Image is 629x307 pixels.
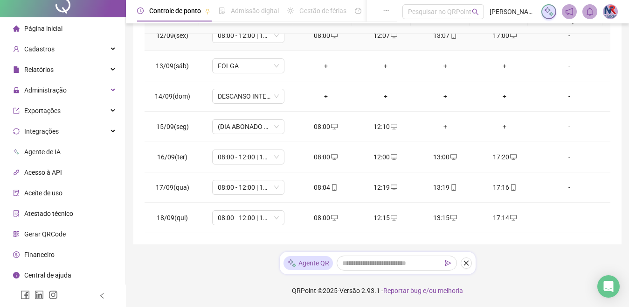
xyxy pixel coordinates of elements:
[21,290,30,300] span: facebook
[24,66,54,73] span: Relatórios
[390,32,397,39] span: desktop
[13,210,20,217] span: solution
[13,169,20,176] span: api
[330,154,338,160] span: desktop
[390,214,397,221] span: desktop
[363,182,408,193] div: 12:19
[363,213,408,223] div: 12:15
[24,25,62,32] span: Página inicial
[24,148,61,156] span: Agente de IA
[218,150,279,164] span: 08:00 - 12:00 | 13:00 - 17:00
[363,152,408,162] div: 12:00
[156,32,188,39] span: 12/09(sex)
[304,30,348,41] div: 08:00
[355,7,361,14] span: dashboard
[304,213,348,223] div: 08:00
[218,89,279,103] span: DESCANSO INTER-JORNADA
[13,66,20,73] span: file
[155,93,190,100] span: 14/09(dom)
[509,154,517,160] span: desktop
[304,91,348,101] div: +
[13,128,20,135] span: sync
[472,8,479,15] span: search
[48,290,58,300] span: instagram
[13,190,20,196] span: audit
[423,121,468,132] div: +
[13,25,20,32] span: home
[339,287,360,294] span: Versão
[299,7,346,14] span: Gestão de férias
[390,123,397,130] span: desktop
[24,251,55,258] span: Financeiro
[597,275,620,298] div: Open Intercom Messenger
[205,8,210,14] span: pushpin
[449,154,457,160] span: desktop
[542,91,597,101] div: -
[603,5,617,19] img: 88281
[542,30,597,41] div: -
[483,61,527,71] div: +
[304,61,348,71] div: +
[304,182,348,193] div: 08:04
[483,91,527,101] div: +
[13,231,20,237] span: qrcode
[156,62,189,70] span: 13/09(sáb)
[363,91,408,101] div: +
[363,61,408,71] div: +
[218,120,279,134] span: (DIA ABONADO PARCIALMENTE)
[24,107,61,114] span: Exportações
[219,7,225,14] span: file-done
[483,121,527,132] div: +
[509,214,517,221] span: desktop
[542,213,597,223] div: -
[390,184,397,191] span: desktop
[445,260,451,266] span: send
[13,251,20,258] span: dollar
[565,7,574,16] span: notification
[24,128,59,135] span: Integrações
[13,87,20,93] span: lock
[24,86,67,94] span: Administração
[483,152,527,162] div: 17:20
[149,7,201,14] span: Controle de ponto
[483,213,527,223] div: 17:14
[390,154,397,160] span: desktop
[330,214,338,221] span: desktop
[157,153,187,161] span: 16/09(ter)
[218,180,279,194] span: 08:00 - 12:00 | 13:00 - 17:00
[383,7,389,14] span: ellipsis
[137,7,144,14] span: clock-circle
[544,7,554,17] img: sparkle-icon.fc2bf0ac1784a2077858766a79e2daf3.svg
[586,7,594,16] span: bell
[542,152,597,162] div: -
[463,260,470,266] span: close
[24,169,62,176] span: Acesso à API
[13,107,20,114] span: export
[218,29,279,43] span: 08:00 - 12:00 | 13:00 - 17:00
[423,213,468,223] div: 13:15
[483,182,527,193] div: 17:16
[483,30,527,41] div: 17:00
[283,256,333,270] div: Agente QR
[231,7,279,14] span: Admissão digital
[490,7,536,17] span: [PERSON_NAME] - NRCARGO
[13,272,20,278] span: info-circle
[423,182,468,193] div: 13:19
[287,258,297,268] img: sparkle-icon.fc2bf0ac1784a2077858766a79e2daf3.svg
[367,7,403,14] span: Painel do DP
[330,123,338,130] span: desktop
[35,290,44,300] span: linkedin
[156,184,189,191] span: 17/09(qua)
[449,184,457,191] span: mobile
[24,230,66,238] span: Gerar QRCode
[449,214,457,221] span: desktop
[24,45,55,53] span: Cadastros
[383,287,463,294] span: Reportar bug e/ou melhoria
[126,274,629,307] footer: QRPoint © 2025 - 2.93.1 -
[287,7,294,14] span: sun
[423,61,468,71] div: +
[363,30,408,41] div: 12:07
[423,91,468,101] div: +
[363,121,408,132] div: 12:10
[99,293,105,299] span: left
